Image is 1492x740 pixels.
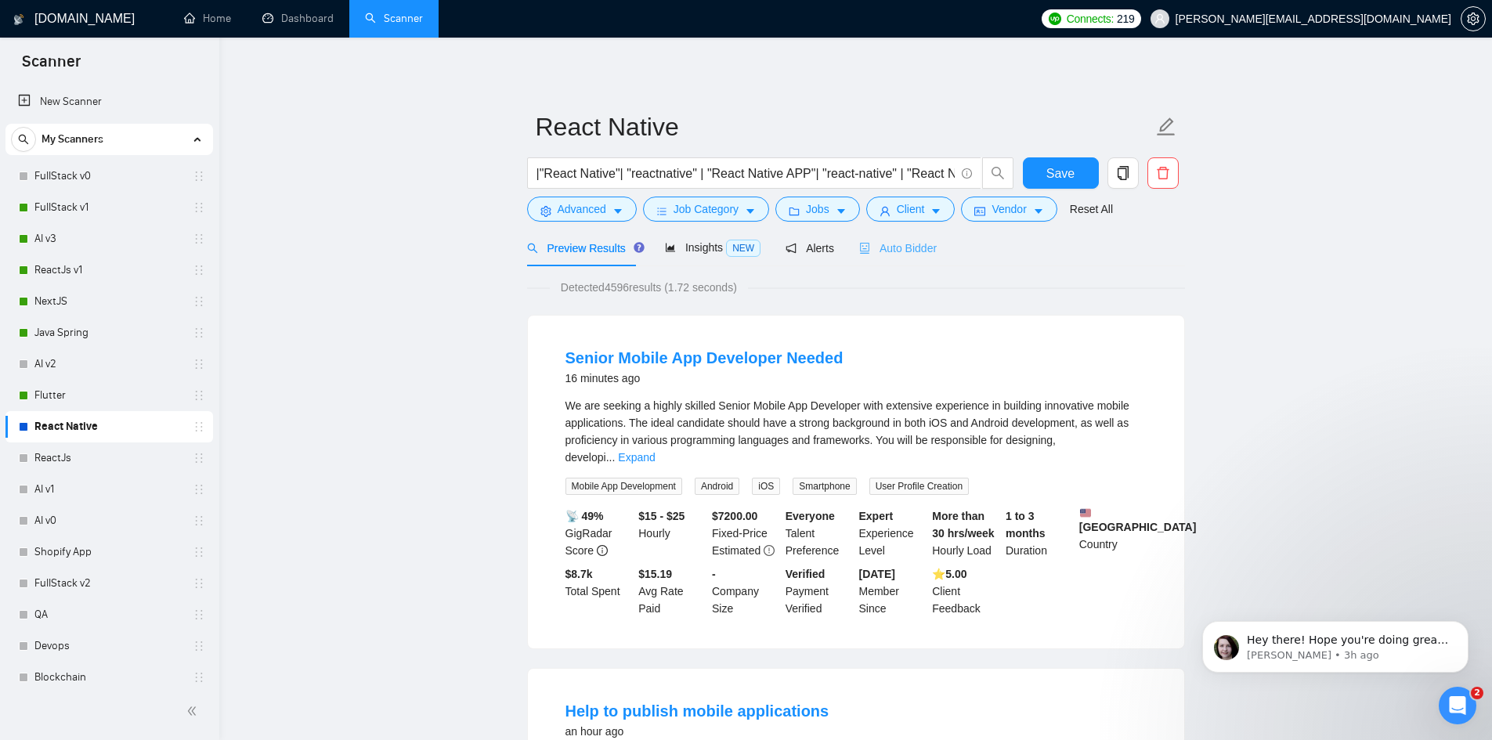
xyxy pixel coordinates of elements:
[929,565,1002,617] div: Client Feedback
[1439,687,1476,724] iframe: Intercom live chat
[635,507,709,559] div: Hourly
[606,451,616,464] span: ...
[262,12,334,25] a: dashboardDashboard
[961,197,1057,222] button: idcardVendorcaret-down
[186,703,202,719] span: double-left
[859,243,870,254] span: robot
[540,205,551,217] span: setting
[1117,10,1134,27] span: 219
[695,478,739,495] span: Android
[752,478,780,495] span: iOS
[859,510,894,522] b: Expert
[565,349,844,366] a: Senior Mobile App Developer Needed
[1154,13,1165,24] span: user
[193,608,205,621] span: holder
[365,12,423,25] a: searchScanner
[1156,117,1176,137] span: edit
[1033,205,1044,217] span: caret-down
[880,205,891,217] span: user
[1079,507,1197,533] b: [GEOGRAPHIC_DATA]
[1006,510,1046,540] b: 1 to 3 months
[786,243,797,254] span: notification
[11,127,36,152] button: search
[42,124,103,155] span: My Scanners
[34,662,183,693] a: Blockchain
[709,565,782,617] div: Company Size
[1070,200,1113,218] a: Reset All
[656,205,667,217] span: bars
[597,545,608,556] span: info-circle
[9,50,93,83] span: Scanner
[712,510,757,522] b: $ 7200.00
[193,671,205,684] span: holder
[193,327,205,339] span: holder
[638,510,685,522] b: $15 - $25
[193,483,205,496] span: holder
[34,380,183,411] a: Flutter
[782,565,856,617] div: Payment Verified
[612,205,623,217] span: caret-down
[193,264,205,276] span: holder
[856,507,930,559] div: Experience Level
[793,478,856,495] span: Smartphone
[635,565,709,617] div: Avg Rate Paid
[565,397,1147,466] div: We are seeking a highly skilled Senior Mobile App Developer with extensive experience in building...
[1080,507,1091,518] img: 🇺🇸
[193,546,205,558] span: holder
[786,242,834,254] span: Alerts
[726,240,760,257] span: NEW
[866,197,956,222] button: userClientcaret-down
[856,565,930,617] div: Member Since
[34,411,183,442] a: React Native
[193,358,205,370] span: holder
[565,702,829,720] a: Help to publish mobile applications
[709,507,782,559] div: Fixed-Price
[712,544,760,557] span: Estimated
[13,7,24,32] img: logo
[34,505,183,536] a: AI v0
[869,478,969,495] span: User Profile Creation
[764,545,775,556] span: exclamation-circle
[1471,687,1483,699] span: 2
[527,243,538,254] span: search
[859,242,937,254] span: Auto Bidder
[34,442,183,474] a: ReactJs
[1023,157,1099,189] button: Save
[34,474,183,505] a: AI v1
[193,514,205,527] span: holder
[786,510,835,522] b: Everyone
[962,168,972,179] span: info-circle
[775,197,860,222] button: folderJobscaret-down
[712,568,716,580] b: -
[1076,507,1150,559] div: Country
[527,197,637,222] button: settingAdvancedcaret-down
[562,565,636,617] div: Total Spent
[193,201,205,214] span: holder
[193,640,205,652] span: holder
[782,507,856,559] div: Talent Preference
[992,200,1026,218] span: Vendor
[638,568,672,580] b: $15.19
[789,205,800,217] span: folder
[527,242,640,254] span: Preview Results
[34,536,183,568] a: Shopify App
[806,200,829,218] span: Jobs
[745,205,756,217] span: caret-down
[34,630,183,662] a: Devops
[859,568,895,580] b: [DATE]
[565,510,604,522] b: 📡 49%
[184,12,231,25] a: homeHome
[983,166,1013,180] span: search
[1002,507,1076,559] div: Duration
[193,295,205,308] span: holder
[193,233,205,245] span: holder
[665,242,676,253] span: area-chart
[565,369,844,388] div: 16 minutes ago
[1107,157,1139,189] button: copy
[1046,164,1075,183] span: Save
[550,279,748,296] span: Detected 4596 results (1.72 seconds)
[665,241,760,254] span: Insights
